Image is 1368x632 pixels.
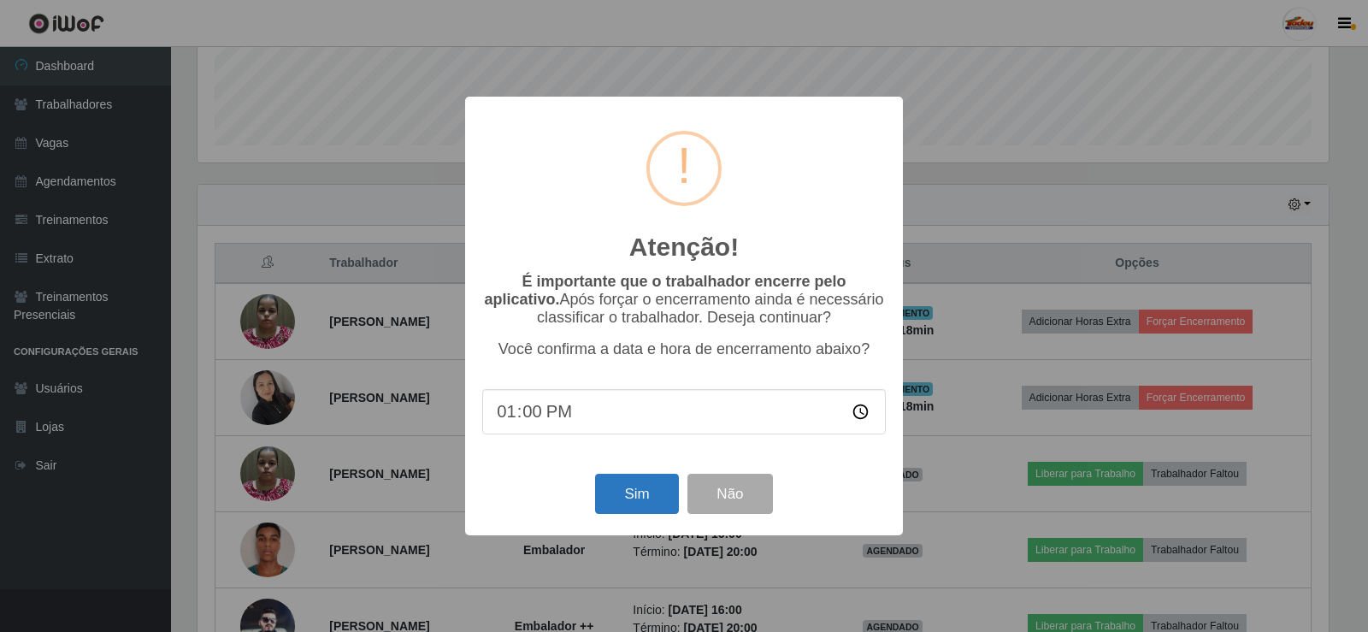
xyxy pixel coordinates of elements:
[595,474,678,514] button: Sim
[687,474,772,514] button: Não
[484,273,846,308] b: É importante que o trabalhador encerre pelo aplicativo.
[629,232,739,263] h2: Atenção!
[482,340,886,358] p: Você confirma a data e hora de encerramento abaixo?
[482,273,886,327] p: Após forçar o encerramento ainda é necessário classificar o trabalhador. Deseja continuar?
